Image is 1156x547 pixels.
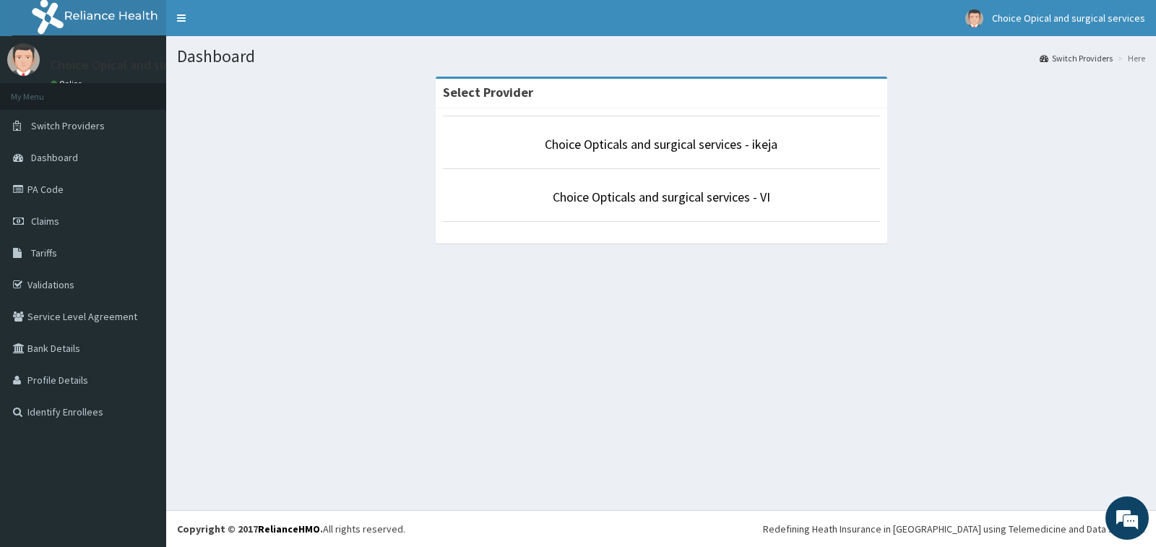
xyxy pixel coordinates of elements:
[545,136,777,152] a: Choice Opticals and surgical services - ikeja
[31,119,105,132] span: Switch Providers
[1114,52,1145,64] li: Here
[763,522,1145,536] div: Redefining Heath Insurance in [GEOGRAPHIC_DATA] using Telemedicine and Data Science!
[51,59,246,72] p: Choice Opical and surgical services
[1040,52,1113,64] a: Switch Providers
[31,151,78,164] span: Dashboard
[31,215,59,228] span: Claims
[7,43,40,76] img: User Image
[258,522,320,535] a: RelianceHMO
[177,522,323,535] strong: Copyright © 2017 .
[443,84,533,100] strong: Select Provider
[992,12,1145,25] span: Choice Opical and surgical services
[51,79,85,89] a: Online
[553,189,770,205] a: Choice Opticals and surgical services - VI
[965,9,983,27] img: User Image
[166,510,1156,547] footer: All rights reserved.
[31,246,57,259] span: Tariffs
[177,47,1145,66] h1: Dashboard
